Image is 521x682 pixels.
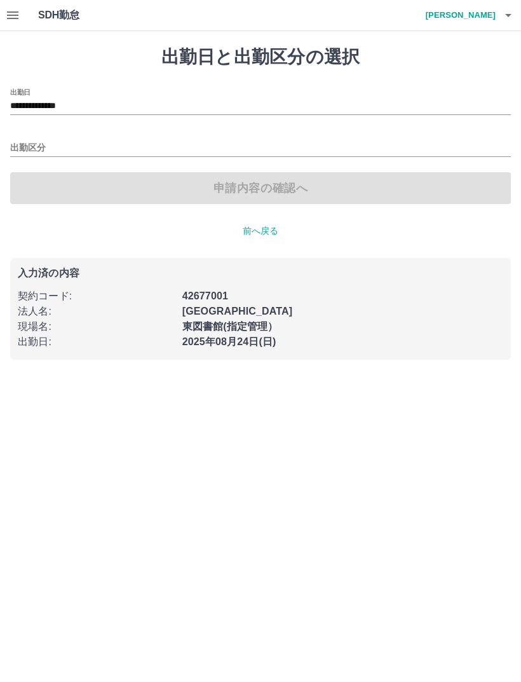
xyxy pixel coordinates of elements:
p: 契約コード : [18,289,175,304]
b: 東図書館(指定管理） [182,321,278,332]
b: [GEOGRAPHIC_DATA] [182,306,293,317]
p: 法人名 : [18,304,175,319]
p: 出勤日 : [18,334,175,350]
b: 2025年08月24日(日) [182,336,276,347]
label: 出勤日 [10,87,30,97]
p: 前へ戻る [10,224,511,238]
p: 現場名 : [18,319,175,334]
p: 入力済の内容 [18,268,503,278]
b: 42677001 [182,290,228,301]
h1: 出勤日と出勤区分の選択 [10,46,511,68]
